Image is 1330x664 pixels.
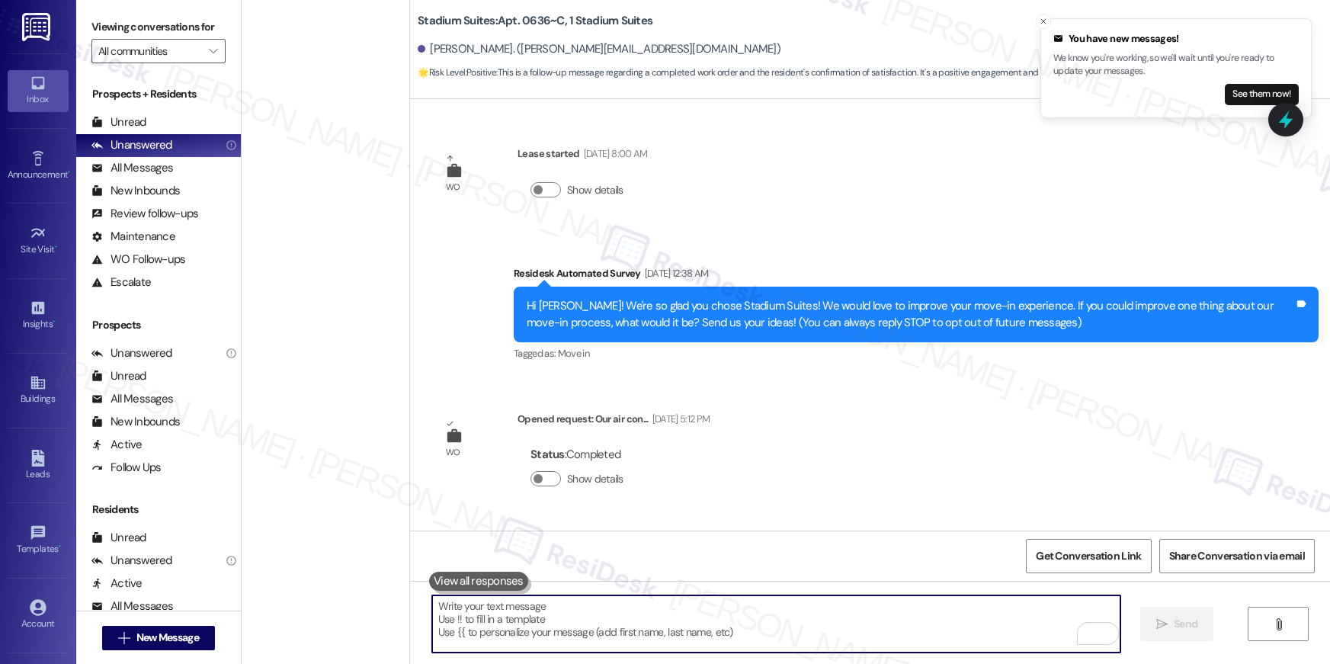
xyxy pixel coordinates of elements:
[418,41,780,57] div: [PERSON_NAME]. ([PERSON_NAME][EMAIL_ADDRESS][DOMAIN_NAME])
[53,316,55,327] span: •
[118,632,130,644] i: 
[1053,52,1299,79] p: We know you're working, so we'll wait until you're ready to update your messages.
[1036,14,1051,29] button: Close toast
[649,411,710,427] div: [DATE] 5:12 PM
[530,443,630,467] div: : Completed
[76,86,241,102] div: Prospects + Residents
[8,595,69,636] a: Account
[136,630,199,646] span: New Message
[1026,539,1151,573] button: Get Conversation Link
[8,295,69,336] a: Insights •
[91,368,146,384] div: Unread
[91,183,180,199] div: New Inbounds
[418,66,496,79] strong: 🌟 Risk Level: Positive
[102,626,215,650] button: New Message
[432,595,1120,653] textarea: To enrich screen reader interactions, please activate Accessibility in Grammarly extension settings
[8,370,69,411] a: Buildings
[55,242,57,252] span: •
[641,265,709,281] div: [DATE] 12:38 AM
[8,70,69,111] a: Inbox
[567,182,623,198] label: Show details
[76,317,241,333] div: Prospects
[530,447,565,462] b: Status
[514,265,1319,287] div: Residesk Automated Survey
[98,39,201,63] input: All communities
[1273,618,1284,630] i: 
[8,520,69,561] a: Templates •
[1036,548,1141,564] span: Get Conversation Link
[91,252,185,268] div: WO Follow-ups
[91,206,198,222] div: Review follow-ups
[91,160,173,176] div: All Messages
[91,598,173,614] div: All Messages
[1169,548,1305,564] span: Share Conversation via email
[76,502,241,518] div: Residents
[91,114,146,130] div: Unread
[68,167,70,178] span: •
[514,342,1319,364] div: Tagged as:
[580,146,648,162] div: [DATE] 8:00 AM
[91,137,172,153] div: Unanswered
[446,179,460,195] div: WO
[91,530,146,546] div: Unread
[418,13,652,29] b: Stadium Suites: Apt. 0636~C, 1 Stadium Suites
[1156,618,1168,630] i: 
[91,391,173,407] div: All Messages
[1225,84,1299,105] button: See them now!
[418,65,1166,81] span: : This is a follow-up message regarding a completed work order and the resident's confirmation of...
[91,15,226,39] label: Viewing conversations for
[59,541,61,552] span: •
[1159,539,1315,573] button: Share Conversation via email
[567,471,623,487] label: Show details
[8,220,69,261] a: Site Visit •
[558,347,589,360] span: Move in
[527,298,1294,331] div: Hi [PERSON_NAME]! We're so glad you chose Stadium Suites! We would love to improve your move-in e...
[1174,616,1197,632] span: Send
[91,460,162,476] div: Follow Ups
[1053,31,1299,47] div: You have new messages!
[91,576,143,592] div: Active
[91,229,175,245] div: Maintenance
[91,345,172,361] div: Unanswered
[22,13,53,41] img: ResiDesk Logo
[1140,607,1214,641] button: Send
[518,146,647,167] div: Lease started
[446,444,460,460] div: WO
[518,411,710,432] div: Opened request: Our air con...
[209,45,217,57] i: 
[8,445,69,486] a: Leads
[91,414,180,430] div: New Inbounds
[91,553,172,569] div: Unanswered
[91,274,151,290] div: Escalate
[91,437,143,453] div: Active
